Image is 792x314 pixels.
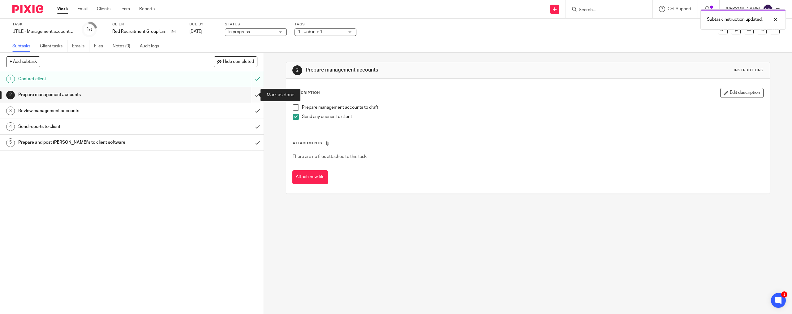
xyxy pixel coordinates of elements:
[6,75,15,83] div: 1
[72,40,89,52] a: Emails
[189,22,217,27] label: Due by
[293,155,367,159] span: There are no files attached to this task.
[6,56,40,67] button: + Add subtask
[94,40,108,52] a: Files
[6,91,15,99] div: 2
[223,59,254,64] span: Hide completed
[720,88,764,98] button: Edit description
[12,40,35,52] a: Subtasks
[18,90,169,99] h1: Prepare management accounts
[12,28,74,35] div: UTILE - Management accounts (Monthly)
[6,122,15,131] div: 4
[292,90,320,95] p: Description
[57,6,68,12] a: Work
[112,28,168,35] p: Red Recruitment Group Limited
[292,65,302,75] div: 2
[763,4,773,14] img: svg%3E
[12,5,43,13] img: Pixie
[189,29,202,34] span: [DATE]
[40,40,67,52] a: Client tasks
[293,142,322,145] span: Attachments
[225,22,287,27] label: Status
[6,138,15,147] div: 5
[12,22,74,27] label: Task
[734,68,764,73] div: Instructions
[112,22,182,27] label: Client
[18,122,169,131] h1: Send reports to client
[120,6,130,12] a: Team
[18,138,169,147] h1: Prepare and post [PERSON_NAME]'s to client software
[89,28,93,31] small: /5
[781,291,787,298] div: 1
[77,6,88,12] a: Email
[306,67,541,73] h1: Prepare management accounts
[302,114,763,120] p: Send any queries to client
[214,56,257,67] button: Hide completed
[139,6,155,12] a: Reports
[292,170,328,184] button: Attach new file
[86,26,93,33] div: 1
[140,40,164,52] a: Audit logs
[302,104,763,111] p: Prepare management accounts to draft
[298,30,322,34] span: 1 - Job in + 1
[97,6,110,12] a: Clients
[295,22,356,27] label: Tags
[6,107,15,115] div: 3
[113,40,135,52] a: Notes (0)
[707,16,763,23] p: Subtask instruction updated.
[228,30,250,34] span: In progress
[18,106,169,116] h1: Review management accounts
[18,74,169,84] h1: Contact client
